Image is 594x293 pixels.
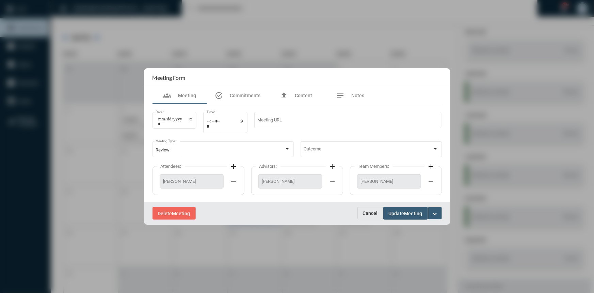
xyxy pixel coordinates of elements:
span: Notes [352,93,365,98]
label: Advisors: [256,164,280,169]
span: Meeting [172,211,190,216]
mat-icon: expand_more [431,210,439,218]
label: Attendees: [157,164,185,169]
label: Team Members: [355,164,393,169]
button: DeleteMeeting [152,207,196,220]
mat-icon: task_alt [215,91,223,100]
span: [PERSON_NAME] [163,179,220,184]
h2: Meeting Form [152,74,186,81]
span: Delete [158,211,172,216]
span: Content [295,93,312,98]
mat-icon: groups [163,91,171,100]
button: Cancel [357,207,383,219]
span: Commitments [230,93,261,98]
mat-icon: remove [328,178,337,186]
mat-icon: add [427,162,435,171]
span: Meeting [178,93,196,98]
mat-icon: add [328,162,337,171]
mat-icon: remove [427,178,435,186]
span: Update [389,211,404,216]
span: Meeting [404,211,422,216]
mat-icon: file_upload [280,91,288,100]
button: UpdateMeeting [383,207,428,220]
span: Review [156,147,170,152]
span: [PERSON_NAME] [262,179,319,184]
span: Cancel [363,210,378,216]
mat-icon: remove [230,178,238,186]
mat-icon: add [230,162,238,171]
mat-icon: notes [337,91,345,100]
span: [PERSON_NAME] [361,179,417,184]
